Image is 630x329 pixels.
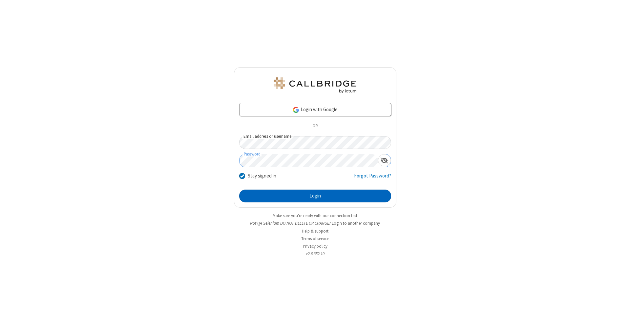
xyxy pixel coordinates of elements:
[239,190,391,203] button: Login
[332,220,380,226] button: Login to another company
[248,172,276,180] label: Stay signed in
[301,236,329,241] a: Terms of service
[273,213,357,218] a: Make sure you're ready with our connection test
[240,154,378,167] input: Password
[302,228,328,234] a: Help & support
[239,136,391,149] input: Email address or username
[234,251,396,257] li: v2.6.352.10
[354,172,391,185] a: Forgot Password?
[292,106,300,113] img: google-icon.png
[310,122,320,131] span: OR
[378,154,391,166] div: Show password
[272,77,358,93] img: QA Selenium DO NOT DELETE OR CHANGE
[234,220,396,226] li: Not QA Selenium DO NOT DELETE OR CHANGE?
[303,243,327,249] a: Privacy policy
[239,103,391,116] a: Login with Google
